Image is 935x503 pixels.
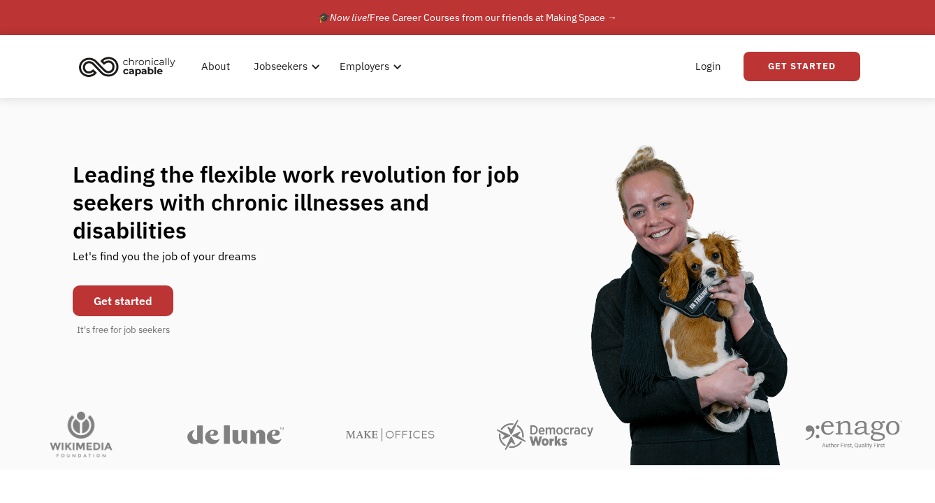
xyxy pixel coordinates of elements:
div: 🎓 Free Career Courses from our friends at Making Space → [318,9,617,26]
div: Jobseekers [254,58,307,75]
h1: Leading the flexible work revolution for job seekers with chronic illnesses and disabilities [73,160,546,244]
a: Login [687,44,730,89]
em: Now live! [330,11,370,24]
div: Jobseekers [245,44,324,89]
div: Employers [340,58,389,75]
img: Chronically Capable logo [75,51,180,82]
a: About [193,44,238,89]
a: Get started [73,285,173,316]
div: It's free for job seekers [77,323,170,337]
div: Employers [331,44,406,89]
div: Let's find you the job of your dreams [73,244,256,278]
a: home [75,51,186,82]
a: Get Started [744,52,860,81]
